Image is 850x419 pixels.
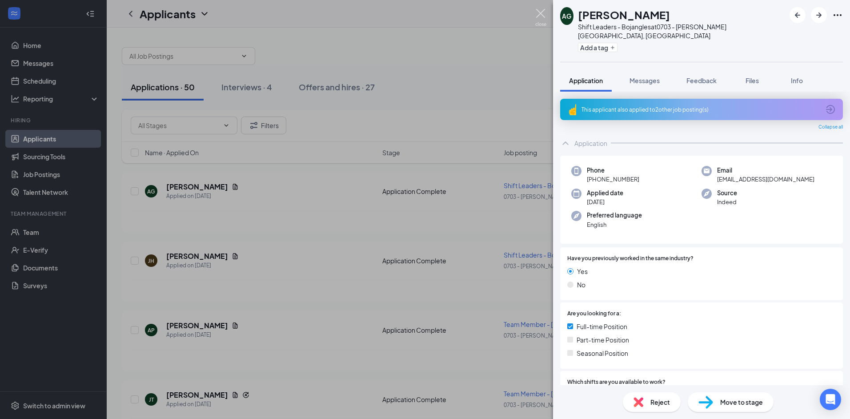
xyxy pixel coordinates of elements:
[746,77,759,85] span: Files
[587,166,639,175] span: Phone
[587,220,642,229] span: English
[577,335,629,345] span: Part-time Position
[587,197,623,206] span: [DATE]
[578,22,785,40] div: Shift Leaders - Bojangles at 0703 - [PERSON_NAME][GEOGRAPHIC_DATA], [GEOGRAPHIC_DATA]
[577,266,588,276] span: Yes
[717,166,814,175] span: Email
[717,175,814,184] span: [EMAIL_ADDRESS][DOMAIN_NAME]
[811,7,827,23] button: ArrowRight
[717,197,737,206] span: Indeed
[578,7,670,22] h1: [PERSON_NAME]
[562,12,571,20] div: AG
[587,211,642,220] span: Preferred language
[577,322,627,331] span: Full-time Position
[574,139,607,148] div: Application
[581,106,820,113] div: This applicant also applied to 2 other job posting(s)
[832,10,843,20] svg: Ellipses
[610,45,615,50] svg: Plus
[790,7,806,23] button: ArrowLeftNew
[587,189,623,197] span: Applied date
[792,10,803,20] svg: ArrowLeftNew
[717,189,737,197] span: Source
[578,43,617,52] button: PlusAdd a tag
[818,124,843,131] span: Collapse all
[791,77,803,85] span: Info
[650,397,670,407] span: Reject
[567,254,694,263] span: Have you previously worked in the same industry?
[567,310,621,318] span: Are you looking for a:
[567,378,666,387] span: Which shifts are you available to work?
[814,10,824,20] svg: ArrowRight
[820,389,841,410] div: Open Intercom Messenger
[825,104,836,115] svg: ArrowCircle
[720,397,763,407] span: Move to stage
[569,77,603,85] span: Application
[560,138,571,149] svg: ChevronUp
[577,280,585,290] span: No
[577,348,628,358] span: Seasonal Position
[587,175,639,184] span: [PHONE_NUMBER]
[629,77,660,85] span: Messages
[686,77,717,85] span: Feedback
